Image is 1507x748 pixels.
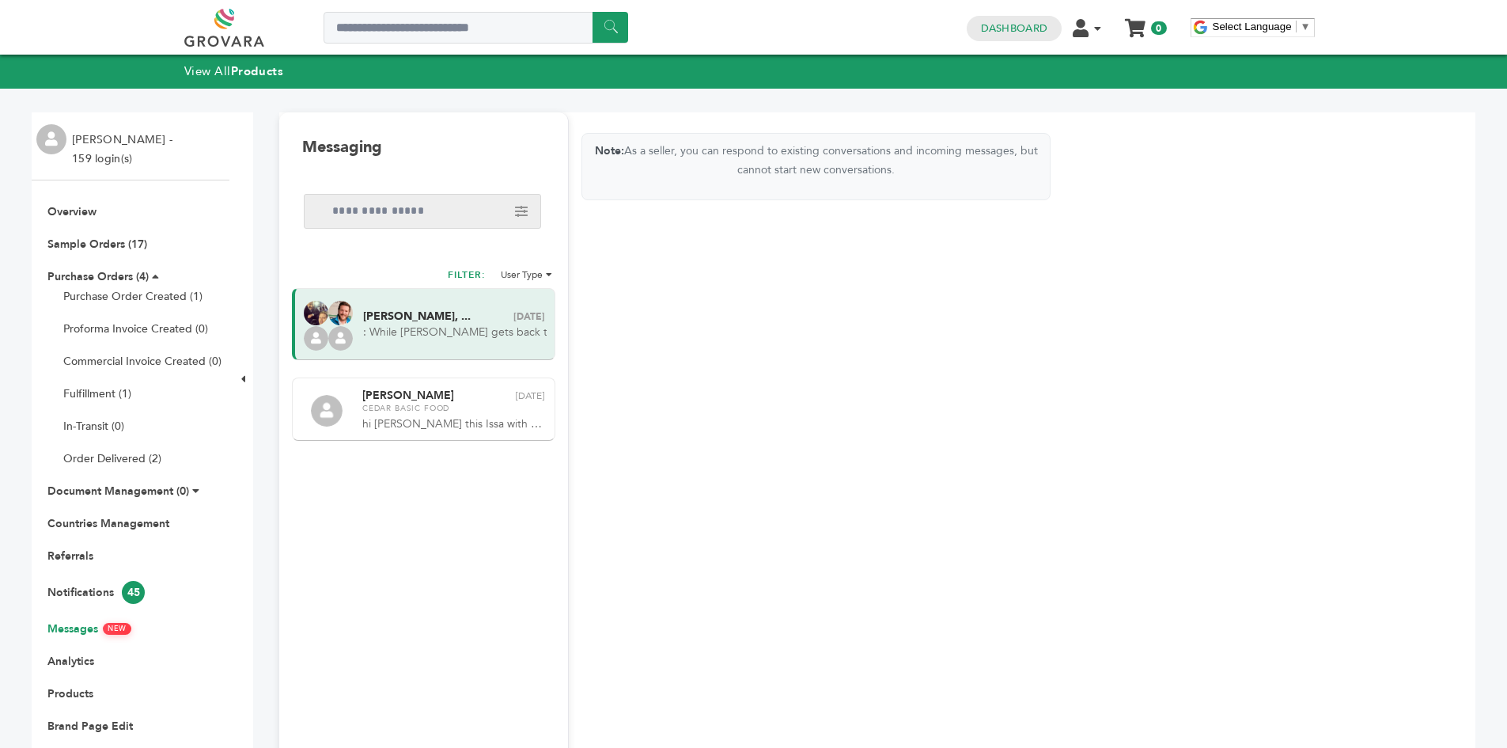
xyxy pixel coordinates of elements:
a: Fulfillment (1) [63,386,131,401]
span: Cedar Basic Food [362,403,544,414]
a: Dashboard [981,21,1047,36]
a: Proforma Invoice Created (0) [63,321,208,336]
p: As a seller, you can respond to existing conversations and incoming messages, but cannot start ne... [582,142,1050,180]
a: View AllProducts [184,63,284,79]
input: Search messages [304,194,541,229]
img: profile.png [304,326,328,351]
img: profile.png [328,326,353,351]
h1: Messaging [302,137,382,158]
img: profile.png [311,395,343,427]
a: Document Management (0) [47,484,189,499]
a: Select Language​ [1213,21,1311,32]
a: My Cart [1126,14,1144,31]
span: Select Language [1213,21,1292,32]
span: 0 [1151,21,1166,35]
a: Sample Orders (17) [47,237,147,252]
a: Order Delivered (2) [63,451,161,466]
a: Purchase Orders (4) [47,269,149,284]
span: ​ [1296,21,1297,32]
span: [PERSON_NAME], ... [363,311,471,322]
a: In-Transit (0) [63,419,124,434]
strong: Products [231,63,283,79]
strong: Note: [595,143,624,158]
li: User Type [501,268,552,281]
a: Products [47,686,93,701]
a: Purchase Order Created (1) [63,289,203,304]
a: Analytics [47,654,94,669]
a: Referrals [47,549,93,564]
input: Search a product or brand... [324,12,628,44]
a: Overview [47,204,97,219]
span: [DATE] [513,312,545,321]
span: [PERSON_NAME] [362,390,454,401]
span: 45 [122,581,145,604]
li: [PERSON_NAME] - 159 login(s) [72,131,176,169]
a: Notifications45 [47,585,145,600]
a: Commercial Invoice Created (0) [63,354,222,369]
h2: FILTER: [448,268,486,286]
a: Brand Page Edit [47,719,133,734]
span: hi [PERSON_NAME] this Issa with cedar markets, I wanted to place an order for pokemon cards but i... [362,416,546,432]
span: : While [PERSON_NAME] gets back to us about the slide deck. [PERSON_NAME], have you made any prog... [363,325,547,340]
span: [DATE] [516,391,544,401]
img: profile.png [36,124,66,154]
a: Countries Management [47,516,169,531]
a: MessagesNEW [47,621,131,636]
span: NEW [103,623,131,635]
span: ▼ [1301,21,1311,32]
